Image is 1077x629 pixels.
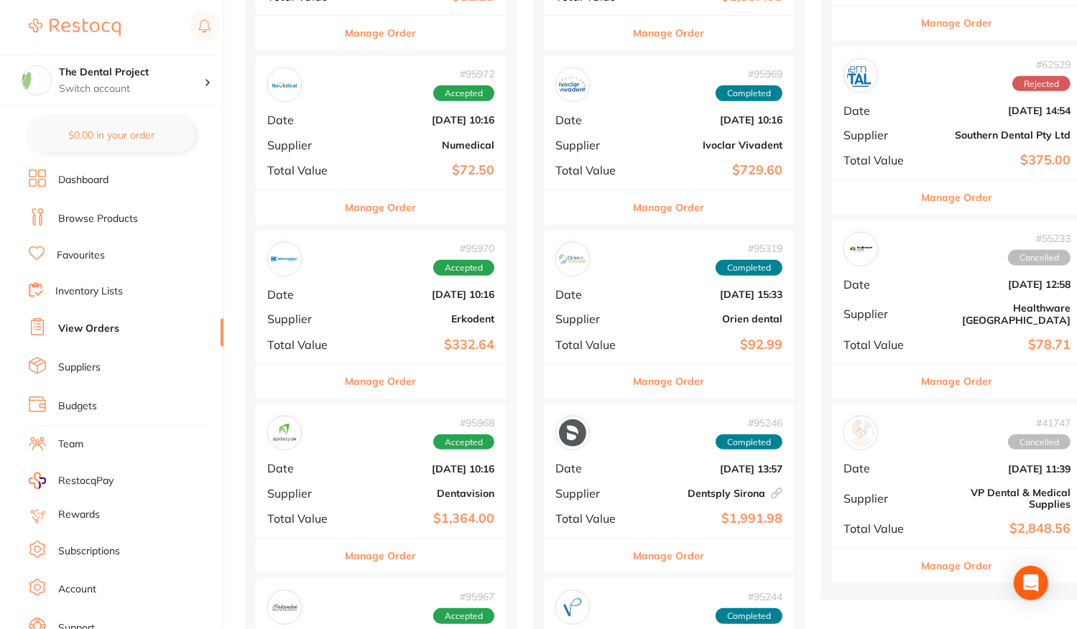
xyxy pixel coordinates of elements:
[1014,566,1048,600] div: Open Intercom Messenger
[927,521,1071,536] b: $2,848.56
[267,113,339,126] span: Date
[351,163,494,178] b: $72.50
[59,65,204,80] h4: The Dental Project
[267,512,339,525] span: Total Value
[1008,250,1071,266] span: Cancelled
[716,417,782,429] span: # 95246
[351,463,494,475] b: [DATE] 10:16
[555,164,627,177] span: Total Value
[433,434,494,450] span: Accepted
[29,472,46,489] img: RestocqPay
[58,544,120,559] a: Subscriptions
[346,190,417,225] button: Manage Order
[59,82,204,96] p: Switch account
[433,608,494,624] span: Accepted
[927,337,1071,353] b: $78.71
[639,511,782,526] b: $1,991.98
[639,313,782,325] b: Orien dental
[639,488,782,499] b: Dentsply Sirona
[58,360,101,375] a: Suppliers
[433,85,494,101] span: Accepted
[346,539,417,573] button: Manage Order
[351,337,494,353] b: $332.64
[716,591,782,602] span: # 95244
[1008,233,1071,244] span: # 55233
[1012,59,1071,70] span: # 62529
[58,212,138,226] a: Browse Products
[927,129,1071,141] b: Southern Dental Pty Ltd
[639,114,782,126] b: [DATE] 10:16
[267,164,339,177] span: Total Value
[927,487,1071,510] b: VP Dental & Medical Supplies
[433,68,494,80] span: # 95972
[271,71,298,98] img: Numedical
[927,153,1071,168] b: $375.00
[559,594,586,621] img: VP Dental & Medical Supplies
[716,243,782,254] span: # 95319
[351,114,494,126] b: [DATE] 10:16
[927,302,1071,325] b: Healthware [GEOGRAPHIC_DATA]
[1008,434,1071,450] span: Cancelled
[843,154,915,167] span: Total Value
[351,488,494,499] b: Dentavision
[256,230,506,399] div: Erkodent#95970AcceptedDate[DATE] 10:16SupplierErkodentTotal Value$332.64Manage Order
[267,139,339,152] span: Supplier
[267,462,339,475] span: Date
[29,472,114,489] a: RestocqPay
[29,19,121,36] img: Restocq Logo
[922,364,993,399] button: Manage Order
[433,417,494,429] span: # 95968
[716,260,782,276] span: Completed
[922,180,993,215] button: Manage Order
[555,512,627,525] span: Total Value
[634,364,705,399] button: Manage Order
[1008,417,1071,429] span: # 41747
[716,608,782,624] span: Completed
[847,236,874,263] img: Healthware Australia
[639,139,782,151] b: Ivoclar Vivadent
[927,463,1071,475] b: [DATE] 11:39
[716,85,782,101] span: Completed
[267,487,339,500] span: Supplier
[256,404,506,573] div: Dentavision#95968AcceptedDate[DATE] 10:16SupplierDentavisionTotal Value$1,364.00Manage Order
[271,246,298,273] img: Erkodent
[351,511,494,526] b: $1,364.00
[267,312,339,325] span: Supplier
[716,434,782,450] span: Completed
[555,139,627,152] span: Supplier
[639,463,782,475] b: [DATE] 13:57
[843,522,915,535] span: Total Value
[843,307,915,320] span: Supplier
[58,399,97,414] a: Budgets
[555,312,627,325] span: Supplier
[927,105,1071,116] b: [DATE] 14:54
[922,549,993,583] button: Manage Order
[58,474,114,488] span: RestocqPay
[271,594,298,621] img: Independent Dental
[271,419,298,447] img: Dentavision
[58,322,119,336] a: View Orders
[639,289,782,300] b: [DATE] 15:33
[267,288,339,301] span: Date
[555,338,627,351] span: Total Value
[267,338,339,351] span: Total Value
[57,248,105,263] a: Favourites
[639,163,782,178] b: $729.60
[639,337,782,353] b: $92.99
[843,129,915,141] span: Supplier
[922,6,993,40] button: Manage Order
[346,16,417,50] button: Manage Order
[847,419,874,447] img: VP Dental & Medical Supplies
[559,246,586,273] img: Orien dental
[256,56,506,225] div: Numedical#95972AcceptedDate[DATE] 10:16SupplierNumedicalTotal Value$72.50Manage Order
[58,582,96,597] a: Account
[843,104,915,117] span: Date
[843,278,915,291] span: Date
[29,118,195,152] button: $0.00 in your order
[58,508,100,522] a: Rewards
[559,419,586,447] img: Dentsply Sirona
[555,113,627,126] span: Date
[847,62,874,89] img: Southern Dental Pty Ltd
[433,260,494,276] span: Accepted
[555,288,627,301] span: Date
